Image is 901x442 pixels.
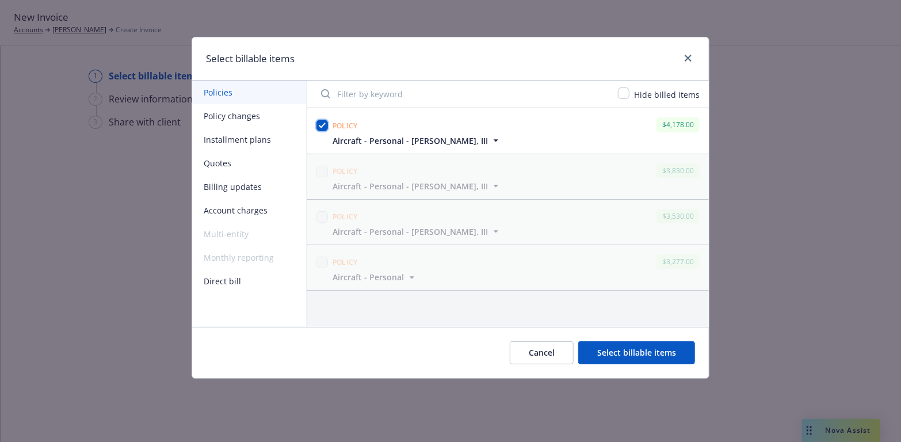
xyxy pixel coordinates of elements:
button: Aircraft - Personal - [PERSON_NAME], III [333,226,502,238]
button: Account charges [192,199,307,222]
span: Monthly reporting [192,246,307,269]
div: $3,530.00 [656,209,700,223]
a: close [681,51,695,65]
span: Policy [333,121,358,131]
button: Policies [192,81,307,104]
span: Multi-entity [192,222,307,246]
span: Hide billed items [634,89,700,100]
span: Policy$3,277.00Aircraft - Personal [307,245,709,290]
span: Policy$3,830.00Aircraft - Personal - [PERSON_NAME], III [307,154,709,199]
div: $3,277.00 [656,254,700,269]
span: Aircraft - Personal - [PERSON_NAME], III [333,135,488,147]
span: Aircraft - Personal - [PERSON_NAME], III [333,180,488,192]
button: Installment plans [192,128,307,151]
button: Aircraft - Personal - [PERSON_NAME], III [333,180,502,192]
span: Policy$3,530.00Aircraft - Personal - [PERSON_NAME], III [307,200,709,245]
span: Policy [333,212,358,222]
button: Aircraft - Personal [333,271,418,283]
button: Quotes [192,151,307,175]
span: Aircraft - Personal - [PERSON_NAME], III [333,226,488,238]
div: $4,178.00 [656,117,700,132]
input: Filter by keyword [314,82,611,105]
button: Billing updates [192,175,307,199]
button: Policy changes [192,104,307,128]
button: Direct bill [192,269,307,293]
button: Aircraft - Personal - [PERSON_NAME], III [333,135,502,147]
button: Select billable items [578,341,695,364]
span: Policy [333,166,358,176]
span: Aircraft - Personal [333,271,404,283]
button: Cancel [510,341,574,364]
span: Policy [333,257,358,267]
div: $3,830.00 [656,163,700,178]
h1: Select billable items [206,51,295,66]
